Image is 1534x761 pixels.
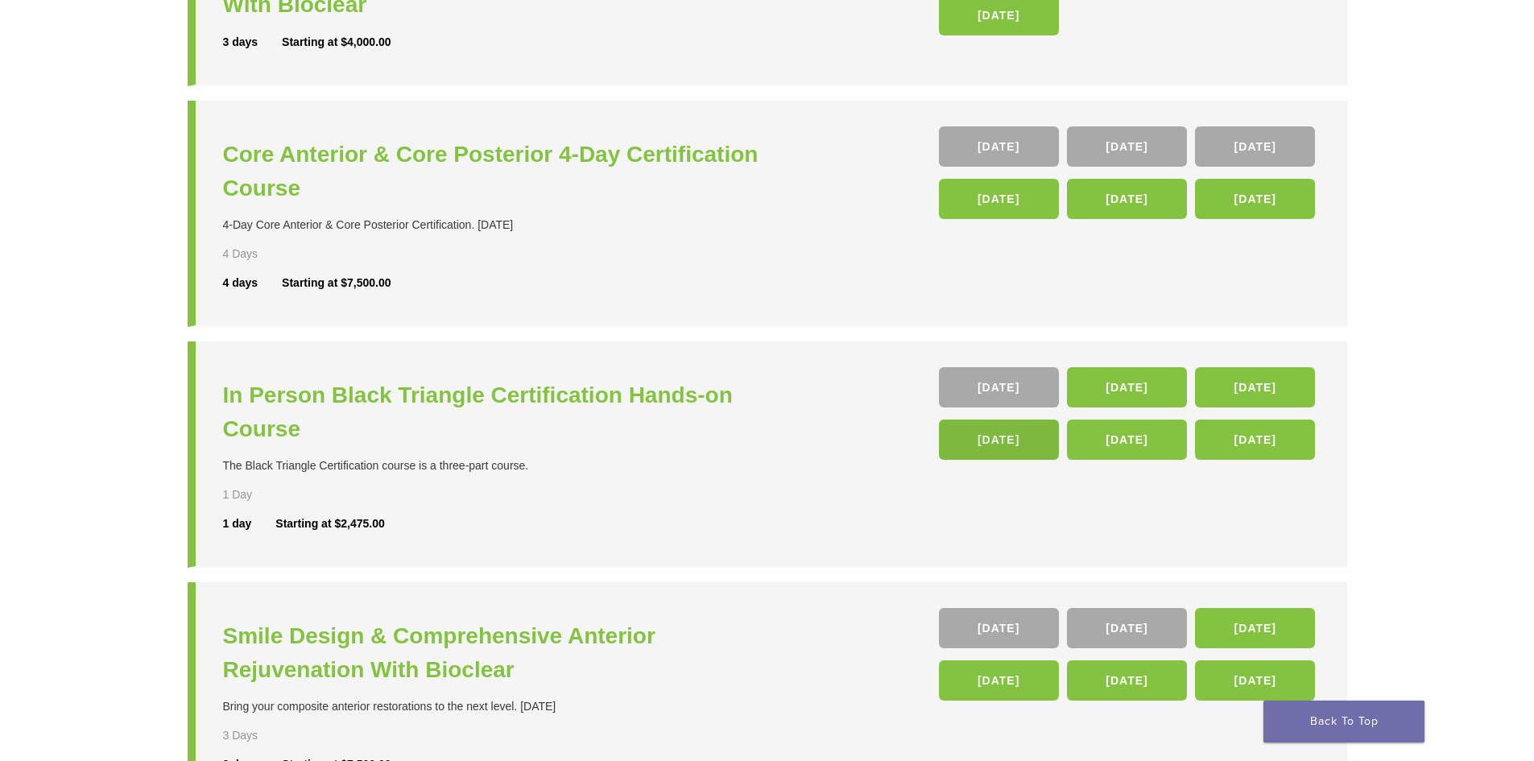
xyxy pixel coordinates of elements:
div: Starting at $7,500.00 [282,275,391,292]
a: Core Anterior & Core Posterior 4-Day Certification Course [223,138,771,205]
div: 4-Day Core Anterior & Core Posterior Certification. [DATE] [223,217,771,234]
a: [DATE] [1195,608,1315,648]
a: [DATE] [1195,660,1315,701]
div: Starting at $2,475.00 [275,515,384,532]
a: [DATE] [1067,608,1187,648]
a: [DATE] [1067,126,1187,167]
a: [DATE] [1195,367,1315,407]
a: [DATE] [939,126,1059,167]
a: [DATE] [1195,420,1315,460]
a: Smile Design & Comprehensive Anterior Rejuvenation With Bioclear [223,619,771,687]
div: 4 Days [223,246,305,263]
div: Bring your composite anterior restorations to the next level. [DATE] [223,698,771,715]
a: [DATE] [1195,126,1315,167]
div: , , , , , [939,608,1320,709]
div: , , , , , [939,367,1320,468]
a: In Person Black Triangle Certification Hands-on Course [223,378,771,446]
a: Back To Top [1263,701,1424,742]
a: [DATE] [1195,179,1315,219]
a: [DATE] [1067,660,1187,701]
div: 3 Days [223,727,305,744]
a: [DATE] [939,367,1059,407]
a: [DATE] [1067,179,1187,219]
a: [DATE] [939,608,1059,648]
a: [DATE] [939,179,1059,219]
a: [DATE] [1067,420,1187,460]
div: 1 Day [223,486,305,503]
a: [DATE] [939,660,1059,701]
div: 4 days [223,275,283,292]
div: 3 days [223,34,283,51]
div: 1 day [223,515,276,532]
div: Starting at $4,000.00 [282,34,391,51]
div: The Black Triangle Certification course is a three-part course. [223,457,771,474]
a: [DATE] [939,420,1059,460]
div: , , , , , [939,126,1320,227]
a: [DATE] [1067,367,1187,407]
